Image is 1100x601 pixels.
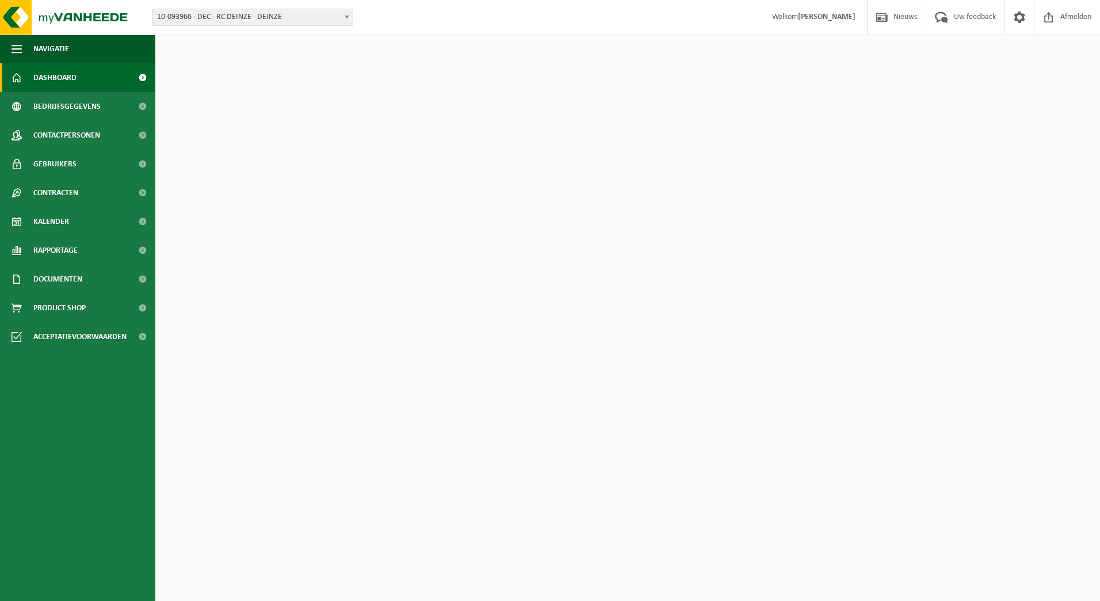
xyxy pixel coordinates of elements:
[33,178,78,207] span: Contracten
[33,150,77,178] span: Gebruikers
[33,121,100,150] span: Contactpersonen
[33,92,101,121] span: Bedrijfsgegevens
[33,35,69,63] span: Navigatie
[33,294,86,322] span: Product Shop
[33,265,82,294] span: Documenten
[33,236,78,265] span: Rapportage
[152,9,353,26] span: 10-093966 - DEC - RC DEINZE - DEINZE
[33,322,127,351] span: Acceptatievoorwaarden
[152,9,353,25] span: 10-093966 - DEC - RC DEINZE - DEINZE
[798,13,855,21] strong: [PERSON_NAME]
[33,63,77,92] span: Dashboard
[33,207,69,236] span: Kalender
